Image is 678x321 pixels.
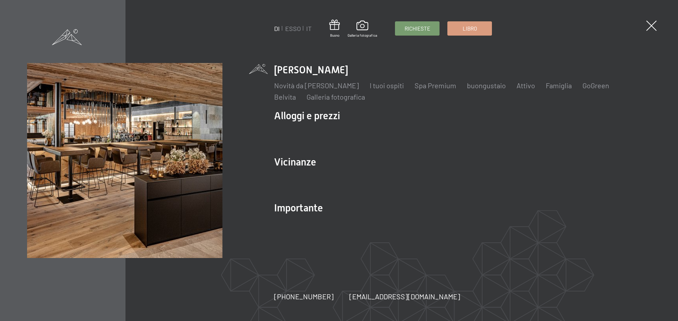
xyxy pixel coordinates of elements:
a: [PHONE_NUMBER] [274,291,334,301]
a: Famiglia [546,81,572,90]
a: Libro [448,22,492,35]
font: Richieste [405,25,430,32]
font: Buono [330,33,339,37]
font: Libro [463,25,477,32]
a: [EMAIL_ADDRESS][DOMAIN_NAME] [349,291,460,301]
a: buongustaio [467,81,506,90]
font: [EMAIL_ADDRESS][DOMAIN_NAME] [349,292,460,301]
a: ESSO [285,25,301,32]
a: GoGreen [582,81,609,90]
a: IT [306,25,312,32]
a: Attivo [517,81,535,90]
a: Buono [329,20,340,38]
font: [PHONE_NUMBER] [274,292,334,301]
a: DI [274,25,280,32]
a: Belvita [274,93,296,101]
a: Galleria fotografica [348,21,377,38]
a: Galleria fotografica [307,93,365,101]
font: Galleria fotografica [348,33,377,37]
a: Richieste [395,22,439,35]
a: Novità da [PERSON_NAME] [274,81,359,90]
a: I tuoi ospiti [370,81,404,90]
a: Spa Premium [415,81,456,90]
